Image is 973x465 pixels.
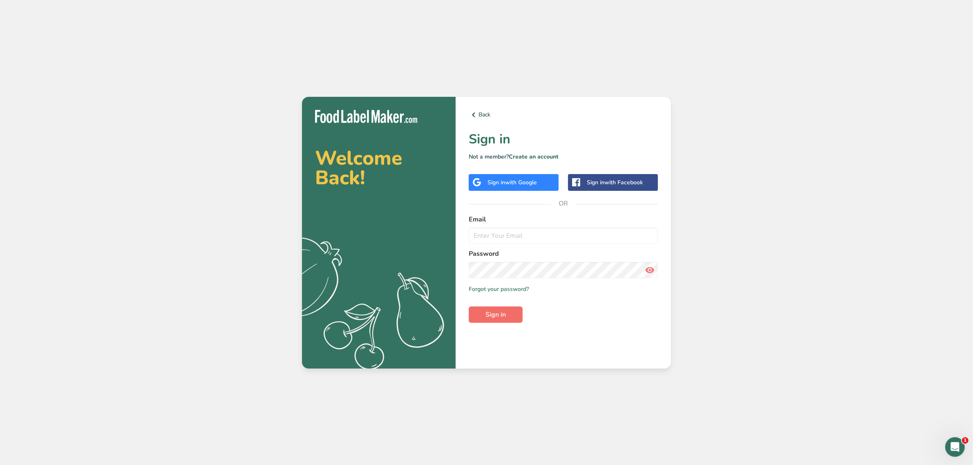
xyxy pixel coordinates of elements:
[509,153,559,161] a: Create an account
[469,110,658,120] a: Back
[469,249,658,259] label: Password
[485,310,506,320] span: Sign in
[469,285,529,293] a: Forgot your password?
[945,437,965,457] iframe: Intercom live chat
[962,437,969,444] span: 1
[469,228,658,244] input: Enter Your Email
[488,178,537,187] div: Sign in
[315,110,417,123] img: Food Label Maker
[551,191,576,216] span: OR
[469,130,658,149] h1: Sign in
[315,148,443,188] h2: Welcome Back!
[469,306,523,323] button: Sign in
[505,179,537,186] span: with Google
[587,178,643,187] div: Sign in
[469,215,658,224] label: Email
[604,179,643,186] span: with Facebook
[469,152,658,161] p: Not a member?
